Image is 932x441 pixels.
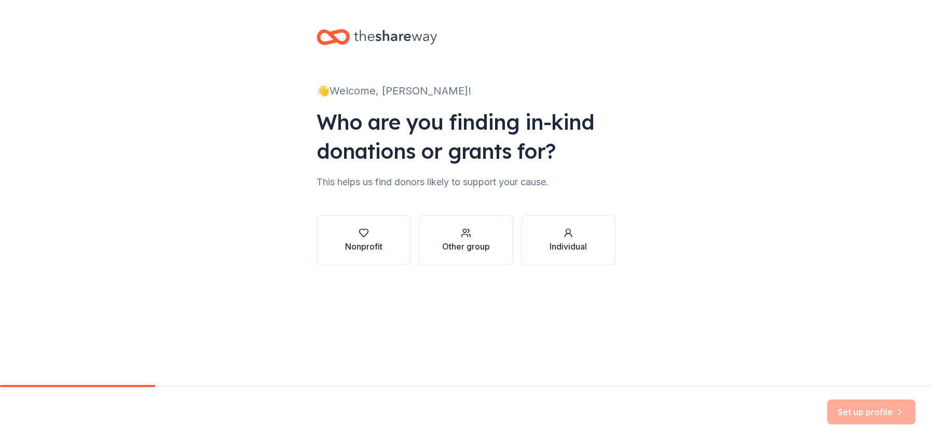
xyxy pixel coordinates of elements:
button: Other group [419,215,513,265]
div: Who are you finding in-kind donations or grants for? [317,107,615,166]
div: Other group [442,240,490,253]
div: Nonprofit [345,240,382,253]
div: Individual [550,240,587,253]
button: Individual [522,215,615,265]
button: Nonprofit [317,215,410,265]
div: 👋 Welcome, [PERSON_NAME]! [317,82,615,99]
div: This helps us find donors likely to support your cause. [317,174,615,190]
